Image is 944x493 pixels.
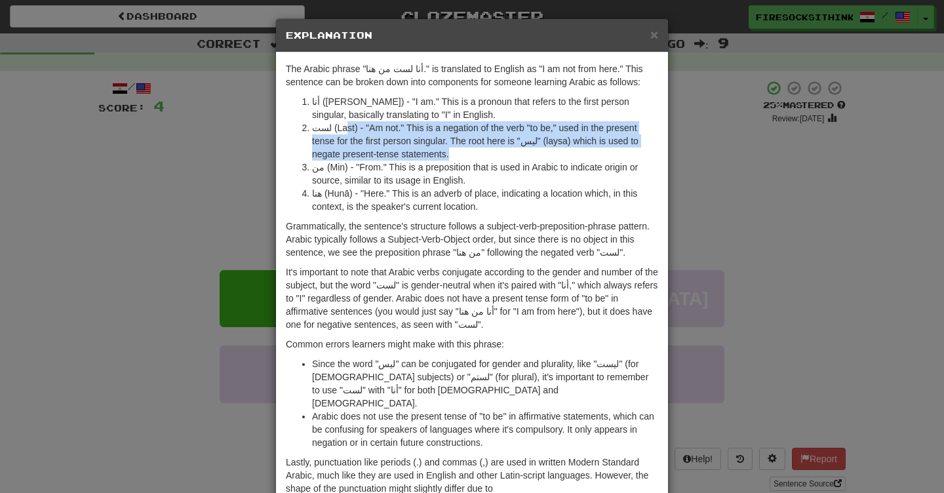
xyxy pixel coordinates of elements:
li: أنا ([PERSON_NAME]) - "I am." This is a pronoun that refers to the first person singular, basical... [312,95,658,121]
li: Since the word "ليس" can be conjugated for gender and plurality, like "ليست" (for [DEMOGRAPHIC_DA... [312,357,658,410]
li: Arabic does not use the present tense of "to be" in affirmative statements, which can be confusin... [312,410,658,449]
p: The Arabic phrase "أنا لست من هنا." is translated to English as "I am not from here." This senten... [286,62,658,89]
li: من (Min) - "From." This is a preposition that is used in Arabic to indicate origin or source, sim... [312,161,658,187]
p: Common errors learners might make with this phrase: [286,338,658,351]
p: Grammatically, the sentence's structure follows a subject-verb-preposition-phrase pattern. Arabic... [286,220,658,259]
span: × [650,27,658,42]
p: It's important to note that Arabic verbs conjugate according to the gender and number of the subj... [286,266,658,331]
h5: Explanation [286,29,658,42]
li: لست (Last) - "Am not." This is a negation of the verb "to be," used in the present tense for the ... [312,121,658,161]
li: هنا (Hunā) - "Here." This is an adverb of place, indicating a location which, in this context, is... [312,187,658,213]
button: Close [650,28,658,41]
